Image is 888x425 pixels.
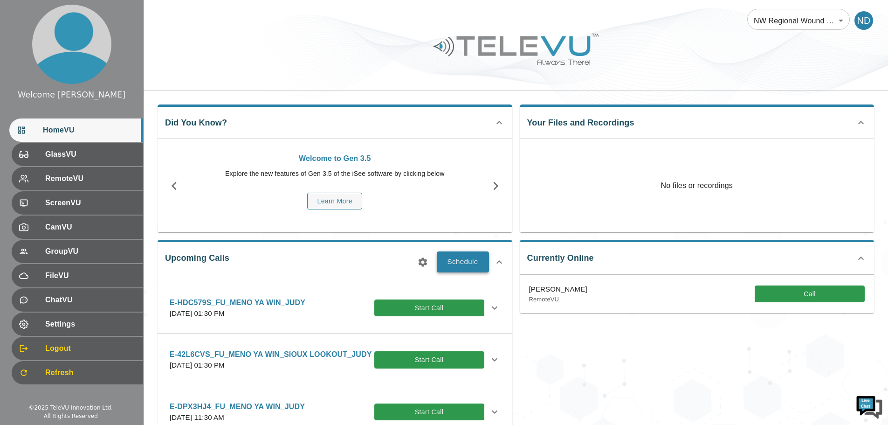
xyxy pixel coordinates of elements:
[195,169,475,179] p: Explore the new features of Gen 3.5 of the iSee software by clicking below
[9,118,143,142] div: HomeVU
[5,255,178,287] textarea: Type your message and hit 'Enter'
[48,49,157,61] div: Chat with us now
[12,191,143,215] div: ScreenVU
[45,149,136,160] span: GlassVU
[12,216,143,239] div: CamVU
[307,193,362,210] button: Learn More
[12,361,143,384] div: Refresh
[54,118,129,212] span: We're online!
[374,300,484,317] button: Start Call
[16,43,39,67] img: d_736959983_company_1615157101543_736959983
[432,30,600,69] img: Logo
[374,404,484,421] button: Start Call
[44,412,98,420] div: All Rights Reserved
[45,367,136,378] span: Refresh
[437,251,489,272] button: Schedule
[12,313,143,336] div: Settings
[45,294,136,306] span: ChatVU
[153,5,175,27] div: Minimize live chat window
[45,270,136,281] span: FileVU
[529,284,587,295] p: [PERSON_NAME]
[170,360,372,371] p: [DATE] 01:30 PM
[195,153,475,164] p: Welcome to Gen 3.5
[529,295,587,304] p: RemoteVU
[12,240,143,263] div: GroupVU
[12,337,143,360] div: Logout
[520,139,874,232] p: No files or recordings
[12,264,143,287] div: FileVU
[755,286,865,303] button: Call
[162,292,508,325] div: E-HDC579S_FU_MENO YA WIN_JUDY[DATE] 01:30 PMStart Call
[45,319,136,330] span: Settings
[162,343,508,376] div: E-42L6CVS_FU_MENO YA WIN_SIOUX LOOKOUT_JUDY[DATE] 01:30 PMStart Call
[12,167,143,190] div: RemoteVU
[170,412,305,423] p: [DATE] 11:30 AM
[32,5,111,84] img: profile.png
[45,173,136,184] span: RemoteVU
[45,197,136,209] span: ScreenVU
[747,7,850,34] div: NW Regional Wound Care
[170,297,305,308] p: E-HDC579S_FU_MENO YA WIN_JUDY
[18,89,125,101] div: Welcome [PERSON_NAME]
[45,343,136,354] span: Logout
[374,351,484,369] button: Start Call
[170,401,305,412] p: E-DPX3HJ4_FU_MENO YA WIN_JUDY
[45,246,136,257] span: GroupVU
[170,349,372,360] p: E-42L6CVS_FU_MENO YA WIN_SIOUX LOOKOUT_JUDY
[170,308,305,319] p: [DATE] 01:30 PM
[12,288,143,312] div: ChatVU
[45,222,136,233] span: CamVU
[12,143,143,166] div: GlassVU
[43,125,136,136] span: HomeVU
[855,392,883,420] img: Chat Widget
[854,11,873,30] div: ND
